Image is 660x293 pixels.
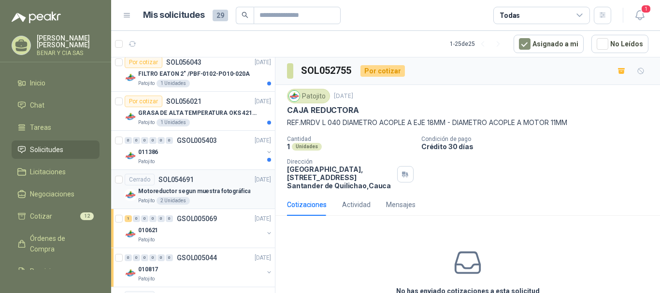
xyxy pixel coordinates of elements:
[12,163,100,181] a: Licitaciones
[30,122,51,133] span: Tareas
[125,189,136,201] img: Company Logo
[287,142,290,151] p: 1
[514,35,584,53] button: Asignado a mi
[141,254,148,261] div: 0
[149,137,157,144] div: 0
[138,148,158,157] p: 011386
[255,253,271,263] p: [DATE]
[138,109,258,118] p: GRASA DE ALTA TEMPERATURA OKS 4210 X 5 KG
[138,265,158,274] p: 010817
[111,53,275,92] a: Por cotizarSOL056043[DATE] Company LogoFILTRO EATON 2" /PBF-0102-PO10-020APatojito1 Unidades
[421,136,656,142] p: Condición de pago
[591,35,648,53] button: No Leídos
[30,266,66,277] span: Remisiones
[166,215,173,222] div: 0
[213,10,228,21] span: 29
[255,97,271,106] p: [DATE]
[287,158,393,165] p: Dirección
[125,137,132,144] div: 0
[158,137,165,144] div: 0
[30,78,45,88] span: Inicio
[342,199,371,210] div: Actividad
[166,254,173,261] div: 0
[242,12,248,18] span: search
[12,185,100,203] a: Negociaciones
[177,137,217,144] p: GSOL005403
[289,91,300,101] img: Company Logo
[141,215,148,222] div: 0
[133,254,140,261] div: 0
[141,137,148,144] div: 0
[30,144,63,155] span: Solicitudes
[133,137,140,144] div: 0
[80,212,94,220] span: 12
[133,215,140,222] div: 0
[421,142,656,151] p: Crédito 30 días
[157,197,190,205] div: 2 Unidades
[12,262,100,280] a: Remisiones
[125,111,136,123] img: Company Logo
[158,176,194,183] p: SOL054691
[287,136,414,142] p: Cantidad
[138,275,155,283] p: Patojito
[287,199,327,210] div: Cotizaciones
[177,215,217,222] p: GSOL005069
[12,118,100,137] a: Tareas
[12,12,61,23] img: Logo peakr
[255,175,271,184] p: [DATE]
[138,119,155,126] p: Patojito
[125,56,162,68] div: Por cotizar
[125,96,162,107] div: Por cotizar
[12,140,100,159] a: Solicitudes
[12,207,100,225] a: Cotizar12
[301,63,353,78] h3: SOL052755
[125,150,136,162] img: Company Logo
[12,96,100,114] a: Chat
[125,72,136,84] img: Company Logo
[255,136,271,145] p: [DATE]
[125,135,273,166] a: 0 0 0 0 0 0 GSOL005403[DATE] Company Logo011386Patojito
[287,117,648,128] p: REF.MRDV L 040 DIAMETRO ACOPLE A EJE 18MM - DIAMETRO ACOPLE A MOTOR 11MM
[143,8,205,22] h1: Mis solicitudes
[37,50,100,56] p: BENAR Y CIA SAS
[166,137,173,144] div: 0
[111,170,275,209] a: CerradoSOL054691[DATE] Company LogoMotoreductor segun muestra fotográficaPatojito2 Unidades
[450,36,506,52] div: 1 - 25 de 25
[149,215,157,222] div: 0
[255,58,271,67] p: [DATE]
[125,213,273,244] a: 1 0 0 0 0 0 GSOL005069[DATE] Company Logo010621Patojito
[138,197,155,205] p: Patojito
[287,165,393,190] p: [GEOGRAPHIC_DATA], [STREET_ADDRESS] Santander de Quilichao , Cauca
[37,35,100,48] p: [PERSON_NAME] [PERSON_NAME]
[287,105,359,115] p: CAJA REDUCTORA
[158,254,165,261] div: 0
[125,254,132,261] div: 0
[30,167,66,177] span: Licitaciones
[166,59,201,66] p: SOL056043
[138,226,158,235] p: 010621
[125,252,273,283] a: 0 0 0 0 0 0 GSOL005044[DATE] Company Logo010817Patojito
[158,215,165,222] div: 0
[125,267,136,279] img: Company Logo
[292,143,322,151] div: Unidades
[30,211,52,222] span: Cotizar
[111,92,275,131] a: Por cotizarSOL056021[DATE] Company LogoGRASA DE ALTA TEMPERATURA OKS 4210 X 5 KGPatojito1 Unidades
[30,100,44,111] span: Chat
[149,254,157,261] div: 0
[125,215,132,222] div: 1
[12,229,100,258] a: Órdenes de Compra
[30,233,90,254] span: Órdenes de Compra
[138,187,250,196] p: Motoreductor segun muestra fotográfica
[12,74,100,92] a: Inicio
[157,119,190,126] div: 1 Unidades
[166,98,201,105] p: SOL056021
[287,89,330,103] div: Patojito
[138,70,250,79] p: FILTRO EATON 2" /PBF-0102-PO10-020A
[125,228,136,240] img: Company Logo
[138,158,155,166] p: Patojito
[334,92,353,101] p: [DATE]
[631,7,648,24] button: 1
[255,214,271,223] p: [DATE]
[177,254,217,261] p: GSOL005044
[500,10,520,21] div: Todas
